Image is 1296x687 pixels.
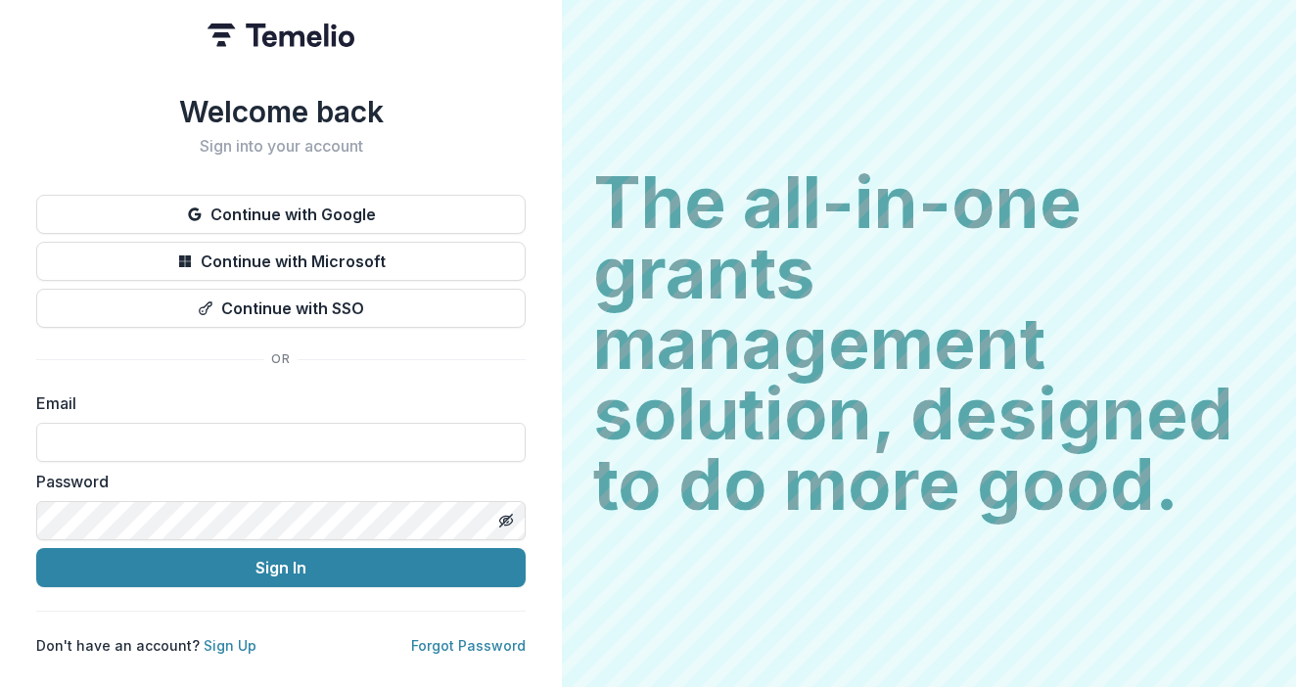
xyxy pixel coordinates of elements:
[36,94,526,129] h1: Welcome back
[36,548,526,587] button: Sign In
[204,637,256,654] a: Sign Up
[36,470,514,493] label: Password
[411,637,526,654] a: Forgot Password
[36,242,526,281] button: Continue with Microsoft
[36,289,526,328] button: Continue with SSO
[490,505,522,536] button: Toggle password visibility
[36,391,514,415] label: Email
[36,635,256,656] p: Don't have an account?
[36,195,526,234] button: Continue with Google
[36,137,526,156] h2: Sign into your account
[208,23,354,47] img: Temelio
